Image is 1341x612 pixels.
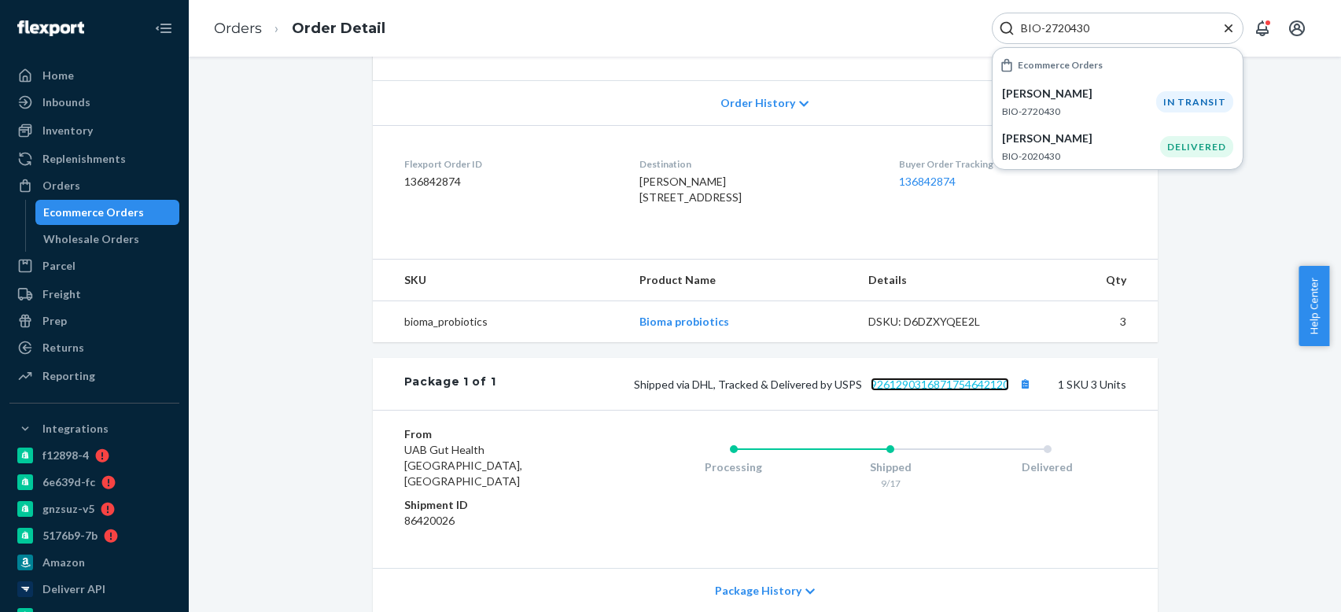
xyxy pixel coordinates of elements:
a: Orders [9,173,179,198]
div: Processing [655,459,812,475]
a: Returns [9,335,179,360]
div: Shipped [812,459,969,475]
div: Inventory [42,123,93,138]
ol: breadcrumbs [201,6,398,52]
dd: 136842874 [404,174,614,190]
th: Qty [1029,260,1158,301]
div: gnzsuz-v5 [42,501,94,517]
div: Delivered [969,459,1126,475]
button: Integrations [9,416,179,441]
a: Parcel [9,253,179,278]
td: 3 [1029,301,1158,343]
button: Close Navigation [148,13,179,44]
div: Integrations [42,421,109,437]
dt: From [404,426,592,442]
p: BIO-2020430 [1002,149,1160,163]
div: 9/17 [812,477,969,490]
div: f12898-4 [42,448,89,463]
button: Open account menu [1281,13,1313,44]
div: Package 1 of 1 [404,374,496,394]
dt: Flexport Order ID [404,157,614,171]
div: IN TRANSIT [1156,91,1233,112]
img: Flexport logo [17,20,84,36]
p: [PERSON_NAME] [1002,86,1156,101]
div: Parcel [42,258,76,274]
button: Copy tracking number [1015,374,1036,394]
div: 6e639d-fc [42,474,95,490]
span: Package History [715,583,801,599]
th: Product Name [627,260,856,301]
span: Order History [720,95,795,111]
a: gnzsuz-v5 [9,496,179,522]
a: Order Detail [292,20,385,37]
button: Help Center [1299,266,1329,346]
dd: 86420026 [404,513,592,529]
th: SKU [373,260,627,301]
a: Deliverr API [9,577,179,602]
a: Bioma probiotics [639,315,729,328]
div: Orders [42,178,80,194]
div: 5176b9-7b [42,528,98,544]
div: DELIVERED [1160,136,1233,157]
span: Shipped via DHL, Tracked & Delivered by USPS [634,378,1036,391]
a: 6e639d-fc [9,470,179,495]
a: Replenishments [9,146,179,171]
dt: Destination [639,157,874,171]
a: Prep [9,308,179,334]
div: Replenishments [42,151,126,167]
a: Inventory [9,118,179,143]
td: bioma_probiotics [373,301,627,343]
div: Home [42,68,74,83]
a: f12898-4 [9,443,179,468]
a: Reporting [9,363,179,389]
button: Open notifications [1247,13,1278,44]
a: Freight [9,282,179,307]
span: UAB Gut Health [GEOGRAPHIC_DATA], [GEOGRAPHIC_DATA] [404,443,522,488]
div: Ecommerce Orders [43,205,144,220]
p: [PERSON_NAME] [1002,131,1160,146]
p: BIO-2720430 [1002,105,1156,118]
div: Reporting [42,368,95,384]
div: Inbounds [42,94,90,110]
span: [PERSON_NAME] [STREET_ADDRESS] [639,175,742,204]
a: 9261290316871754642120 [871,378,1009,391]
th: Details [856,260,1029,301]
div: Amazon [42,555,85,570]
input: Search Input [1015,20,1208,36]
a: Amazon [9,550,179,575]
div: Prep [42,313,67,329]
a: Wholesale Orders [35,227,180,252]
dt: Buyer Order Tracking [899,157,1125,171]
button: Close Search [1221,20,1236,37]
dt: Shipment ID [404,497,592,513]
div: Freight [42,286,81,302]
a: Orders [214,20,262,37]
a: 136842874 [899,175,956,188]
a: 5176b9-7b [9,523,179,548]
h6: Ecommerce Orders [1018,60,1103,70]
div: 1 SKU 3 Units [496,374,1125,394]
div: Wholesale Orders [43,231,139,247]
a: Ecommerce Orders [35,200,180,225]
a: Inbounds [9,90,179,115]
a: Home [9,63,179,88]
div: DSKU: D6DZXYQEE2L [868,314,1016,330]
svg: Search Icon [999,20,1015,36]
div: Deliverr API [42,581,105,597]
div: Returns [42,340,84,356]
